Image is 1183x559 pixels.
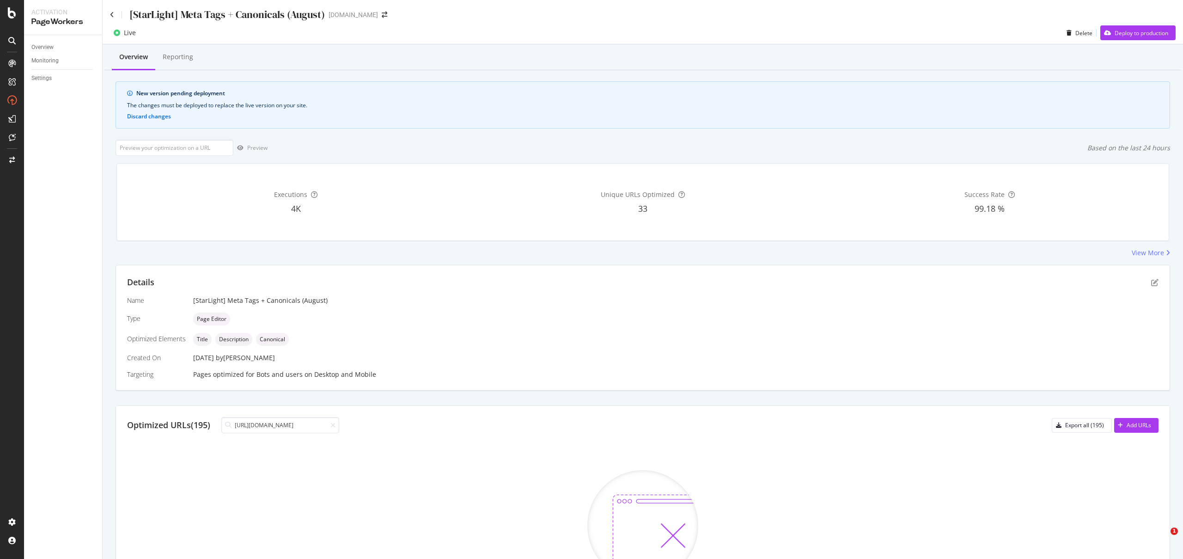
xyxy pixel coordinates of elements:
[216,353,275,362] div: by [PERSON_NAME]
[129,7,325,22] div: [StarLight] Meta Tags + Canonicals (August)
[193,370,1159,379] div: Pages optimized for on
[127,419,210,431] div: Optimized URLs (195)
[127,314,186,323] div: Type
[127,276,154,289] div: Details
[1065,421,1104,429] div: Export all (195)
[127,101,1159,110] div: The changes must be deployed to replace the live version on your site.
[314,370,376,379] div: Desktop and Mobile
[31,17,95,27] div: PageWorkers
[260,337,285,342] span: Canonical
[256,370,303,379] div: Bots and users
[1171,528,1178,535] span: 1
[1052,418,1112,433] button: Export all (195)
[31,74,52,83] div: Settings
[119,52,148,61] div: Overview
[163,52,193,61] div: Reporting
[127,113,171,120] button: Discard changes
[31,56,96,66] a: Monitoring
[382,12,387,18] div: arrow-right-arrow-left
[964,190,1005,199] span: Success Rate
[247,144,268,152] div: Preview
[127,296,186,305] div: Name
[193,313,230,326] div: neutral label
[193,333,212,346] div: neutral label
[975,203,1005,214] span: 99.18 %
[110,12,114,18] a: Click to go back
[1075,29,1092,37] div: Delete
[1114,418,1159,433] button: Add URLs
[1063,25,1092,40] button: Delete
[291,203,301,214] span: 4K
[31,74,96,83] a: Settings
[1087,143,1170,153] div: Based on the last 24 hours
[124,28,136,37] div: Live
[1152,528,1174,550] iframe: Intercom live chat
[256,333,289,346] div: neutral label
[1132,248,1164,258] div: View More
[215,333,252,346] div: neutral label
[31,43,54,52] div: Overview
[1151,279,1159,286] div: pen-to-square
[127,370,186,379] div: Targeting
[329,10,378,19] div: [DOMAIN_NAME]
[197,337,208,342] span: Title
[116,140,233,156] input: Preview your optimization on a URL
[601,190,675,199] span: Unique URLs Optimized
[31,43,96,52] a: Overview
[31,7,95,17] div: Activation
[221,417,339,433] input: Search URL
[274,190,307,199] span: Executions
[197,316,226,322] span: Page Editor
[638,203,647,214] span: 33
[1100,25,1176,40] button: Deploy to production
[116,81,1170,129] div: info banner
[136,89,1159,98] div: New version pending deployment
[233,141,268,155] button: Preview
[1132,248,1170,258] a: View More
[1115,29,1168,37] div: Deploy to production
[127,334,186,344] div: Optimized Elements
[219,337,249,342] span: Description
[127,353,186,362] div: Created On
[1127,421,1151,429] div: Add URLs
[31,56,59,66] div: Monitoring
[193,296,1159,305] div: [StarLight] Meta Tags + Canonicals (August)
[193,353,1159,362] div: [DATE]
